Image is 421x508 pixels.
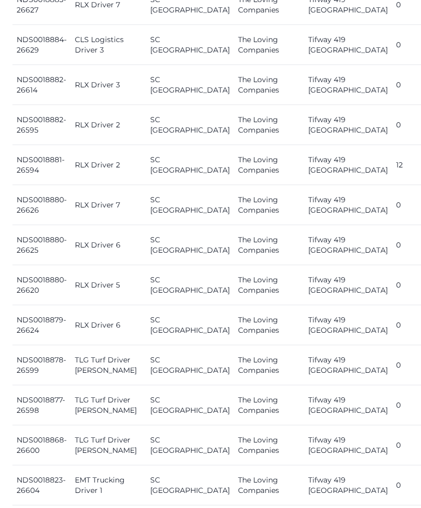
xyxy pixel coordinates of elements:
[146,145,234,185] td: SC [GEOGRAPHIC_DATA]
[71,225,146,265] td: RLX Driver 6
[71,385,146,425] td: TLG Turf Driver [PERSON_NAME]
[71,105,146,145] td: RLX Driver 2
[234,265,304,305] td: The Loving Companies
[234,145,304,185] td: The Loving Companies
[12,425,71,465] td: NDS0018868-26600
[304,425,392,465] td: Tifway 419 [GEOGRAPHIC_DATA]
[234,345,304,385] td: The Loving Companies
[304,305,392,345] td: Tifway 419 [GEOGRAPHIC_DATA]
[234,465,304,505] td: The Loving Companies
[71,465,146,505] td: EMT Trucking Driver 1
[234,305,304,345] td: The Loving Companies
[234,105,304,145] td: The Loving Companies
[71,345,146,385] td: TLG Turf Driver [PERSON_NAME]
[146,465,234,505] td: SC [GEOGRAPHIC_DATA]
[71,25,146,65] td: CLS Logistics Driver 3
[12,465,71,505] td: NDS0018823-26604
[304,185,392,225] td: Tifway 419 [GEOGRAPHIC_DATA]
[304,105,392,145] td: Tifway 419 [GEOGRAPHIC_DATA]
[146,25,234,65] td: SC [GEOGRAPHIC_DATA]
[304,145,392,185] td: Tifway 419 [GEOGRAPHIC_DATA]
[304,265,392,305] td: Tifway 419 [GEOGRAPHIC_DATA]
[304,65,392,105] td: Tifway 419 [GEOGRAPHIC_DATA]
[12,105,71,145] td: NDS0018882-26595
[234,225,304,265] td: The Loving Companies
[234,65,304,105] td: The Loving Companies
[146,185,234,225] td: SC [GEOGRAPHIC_DATA]
[12,305,71,345] td: NDS0018879-26624
[12,225,71,265] td: NDS0018880-26625
[12,185,71,225] td: NDS0018880-26626
[234,185,304,225] td: The Loving Companies
[304,25,392,65] td: Tifway 419 [GEOGRAPHIC_DATA]
[146,265,234,305] td: SC [GEOGRAPHIC_DATA]
[12,265,71,305] td: NDS0018880-26620
[304,465,392,505] td: Tifway 419 [GEOGRAPHIC_DATA]
[12,385,71,425] td: NDS0018877-26598
[12,345,71,385] td: NDS0018878-26599
[146,225,234,265] td: SC [GEOGRAPHIC_DATA]
[71,145,146,185] td: RLX Driver 2
[234,425,304,465] td: The Loving Companies
[71,185,146,225] td: RLX Driver 7
[146,305,234,345] td: SC [GEOGRAPHIC_DATA]
[71,65,146,105] td: RLX Driver 3
[12,25,71,65] td: NDS0018884-26629
[71,425,146,465] td: TLG Turf Driver [PERSON_NAME]
[304,345,392,385] td: Tifway 419 [GEOGRAPHIC_DATA]
[146,105,234,145] td: SC [GEOGRAPHIC_DATA]
[304,225,392,265] td: Tifway 419 [GEOGRAPHIC_DATA]
[71,305,146,345] td: RLX Driver 6
[146,345,234,385] td: SC [GEOGRAPHIC_DATA]
[304,385,392,425] td: Tifway 419 [GEOGRAPHIC_DATA]
[146,425,234,465] td: SC [GEOGRAPHIC_DATA]
[71,265,146,305] td: RLX Driver 5
[146,385,234,425] td: SC [GEOGRAPHIC_DATA]
[234,385,304,425] td: The Loving Companies
[12,145,71,185] td: NDS0018881-26594
[234,25,304,65] td: The Loving Companies
[12,65,71,105] td: NDS0018882-26614
[146,65,234,105] td: SC [GEOGRAPHIC_DATA]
